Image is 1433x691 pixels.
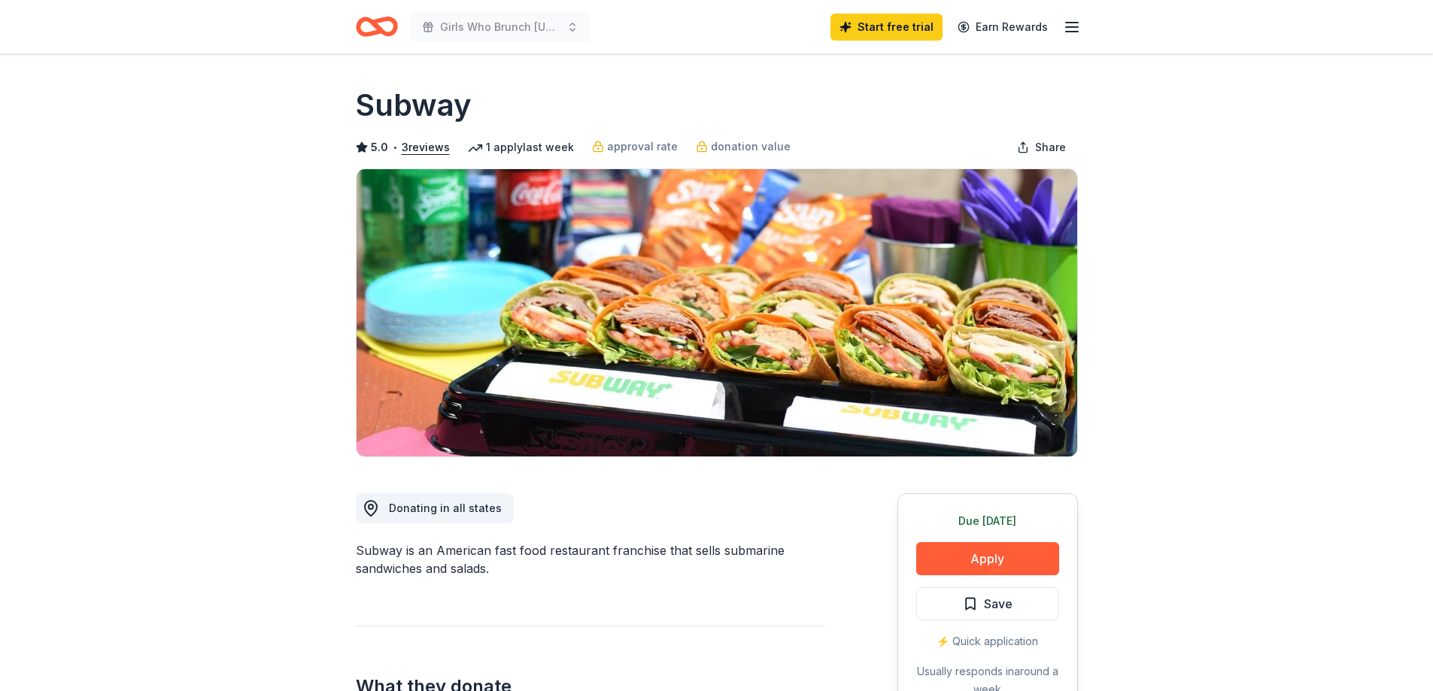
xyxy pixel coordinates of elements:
[607,138,678,156] span: approval rate
[984,594,1013,614] span: Save
[916,587,1059,620] button: Save
[468,138,574,156] div: 1 apply last week
[392,141,397,153] span: •
[356,9,398,44] a: Home
[830,14,943,41] a: Start free trial
[410,12,591,42] button: Girls Who Brunch [US_STATE]
[592,138,678,156] a: approval rate
[916,512,1059,530] div: Due [DATE]
[916,542,1059,575] button: Apply
[711,138,791,156] span: donation value
[402,138,450,156] button: 3reviews
[1035,138,1066,156] span: Share
[356,541,825,577] div: Subway is an American fast food restaurant franchise that sells submarine sandwiches and salads.
[949,14,1057,41] a: Earn Rewards
[916,632,1059,650] div: ⚡️ Quick application
[440,18,560,36] span: Girls Who Brunch [US_STATE]
[357,169,1077,456] img: Image for Subway
[389,502,502,514] span: Donating in all states
[356,84,472,126] h1: Subway
[1005,132,1078,162] button: Share
[371,138,388,156] span: 5.0
[696,138,791,156] a: donation value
